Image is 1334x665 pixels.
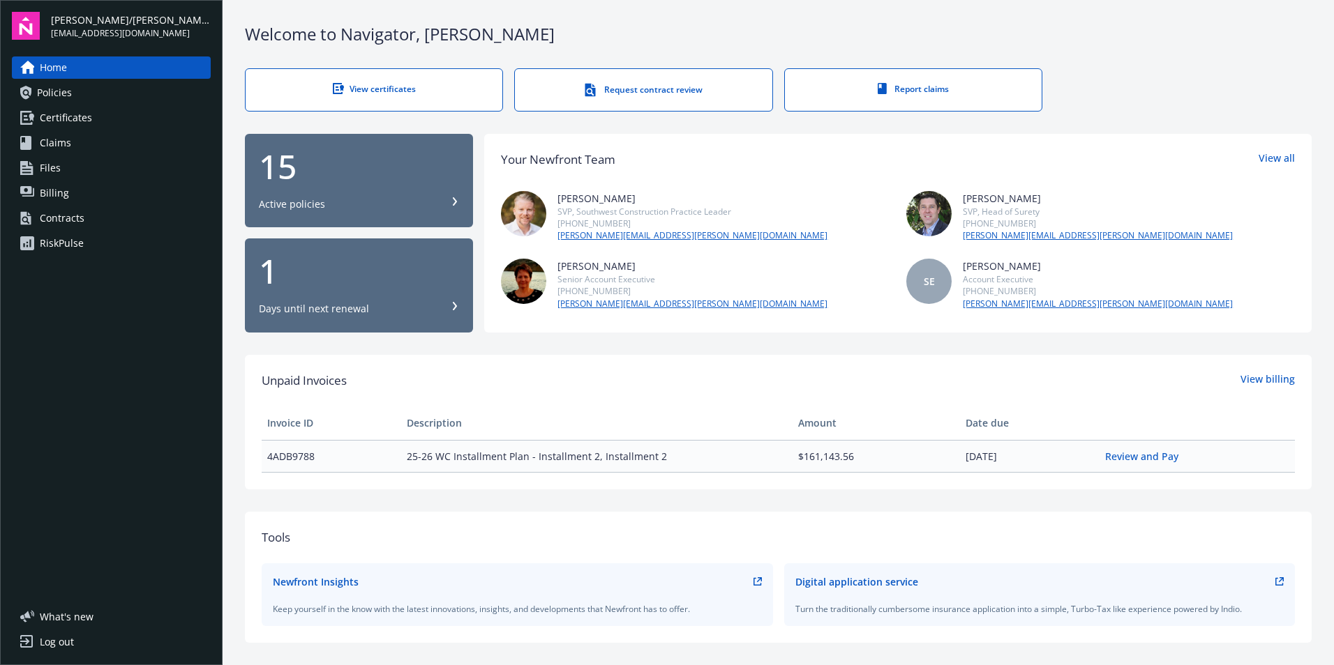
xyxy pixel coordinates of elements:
[793,440,960,472] td: $161,143.56
[259,150,459,183] div: 15
[12,182,211,204] a: Billing
[514,68,772,112] a: Request contract review
[40,631,74,653] div: Log out
[401,406,792,440] th: Description
[273,574,359,589] div: Newfront Insights
[963,229,1233,242] a: [PERSON_NAME][EMAIL_ADDRESS][PERSON_NAME][DOMAIN_NAME]
[1241,372,1295,390] a: View billing
[557,273,827,285] div: Senior Account Executive
[1259,151,1295,169] a: View all
[407,449,786,464] span: 25-26 WC Installment Plan - Installment 2, Installment 2
[51,27,211,40] span: [EMAIL_ADDRESS][DOMAIN_NAME]
[40,182,69,204] span: Billing
[963,217,1233,229] div: [PHONE_NUMBER]
[37,82,72,104] span: Policies
[259,302,369,316] div: Days until next renewal
[501,259,546,304] img: photo
[12,232,211,254] a: RiskPulse
[273,603,762,615] div: Keep yourself in the know with the latest innovations, insights, and developments that Newfront h...
[262,372,347,390] span: Unpaid Invoices
[784,68,1042,112] a: Report claims
[259,254,459,288] div: 1
[557,191,827,206] div: [PERSON_NAME]
[793,406,960,440] th: Amount
[501,191,546,236] img: photo
[40,232,84,254] div: RiskPulse
[12,207,211,229] a: Contracts
[557,298,827,310] a: [PERSON_NAME][EMAIL_ADDRESS][PERSON_NAME][DOMAIN_NAME]
[40,157,61,179] span: Files
[273,83,474,95] div: View certificates
[262,406,401,440] th: Invoice ID
[12,132,211,154] a: Claims
[262,528,1295,546] div: Tools
[924,274,935,289] span: SE
[1105,450,1190,463] a: Review and Pay
[963,259,1233,273] div: [PERSON_NAME]
[12,107,211,129] a: Certificates
[259,197,325,211] div: Active policies
[40,56,67,79] span: Home
[813,83,1014,95] div: Report claims
[557,259,827,273] div: [PERSON_NAME]
[262,440,401,472] td: 4ADB9788
[12,12,40,40] img: navigator-logo.svg
[963,285,1233,297] div: [PHONE_NUMBER]
[40,132,71,154] span: Claims
[795,603,1284,615] div: Turn the traditionally cumbersome insurance application into a simple, Turbo-Tax like experience ...
[557,206,827,217] div: SVP, Southwest Construction Practice Leader
[245,68,503,112] a: View certificates
[960,440,1100,472] td: [DATE]
[40,207,84,229] div: Contracts
[963,273,1233,285] div: Account Executive
[245,238,473,332] button: 1Days until next renewal
[557,285,827,297] div: [PHONE_NUMBER]
[795,574,918,589] div: Digital application service
[963,298,1233,310] a: [PERSON_NAME][EMAIL_ADDRESS][PERSON_NAME][DOMAIN_NAME]
[245,134,473,228] button: 15Active policies
[12,157,211,179] a: Files
[40,107,92,129] span: Certificates
[963,191,1233,206] div: [PERSON_NAME]
[51,12,211,40] button: [PERSON_NAME]/[PERSON_NAME] Construction, Inc.[EMAIL_ADDRESS][DOMAIN_NAME]
[12,609,116,624] button: What's new
[40,609,93,624] span: What ' s new
[960,406,1100,440] th: Date due
[557,217,827,229] div: [PHONE_NUMBER]
[51,13,211,27] span: [PERSON_NAME]/[PERSON_NAME] Construction, Inc.
[245,22,1312,46] div: Welcome to Navigator , [PERSON_NAME]
[557,229,827,242] a: [PERSON_NAME][EMAIL_ADDRESS][PERSON_NAME][DOMAIN_NAME]
[12,56,211,79] a: Home
[543,83,744,97] div: Request contract review
[501,151,615,169] div: Your Newfront Team
[963,206,1233,217] div: SVP, Head of Surety
[906,191,952,236] img: photo
[12,82,211,104] a: Policies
